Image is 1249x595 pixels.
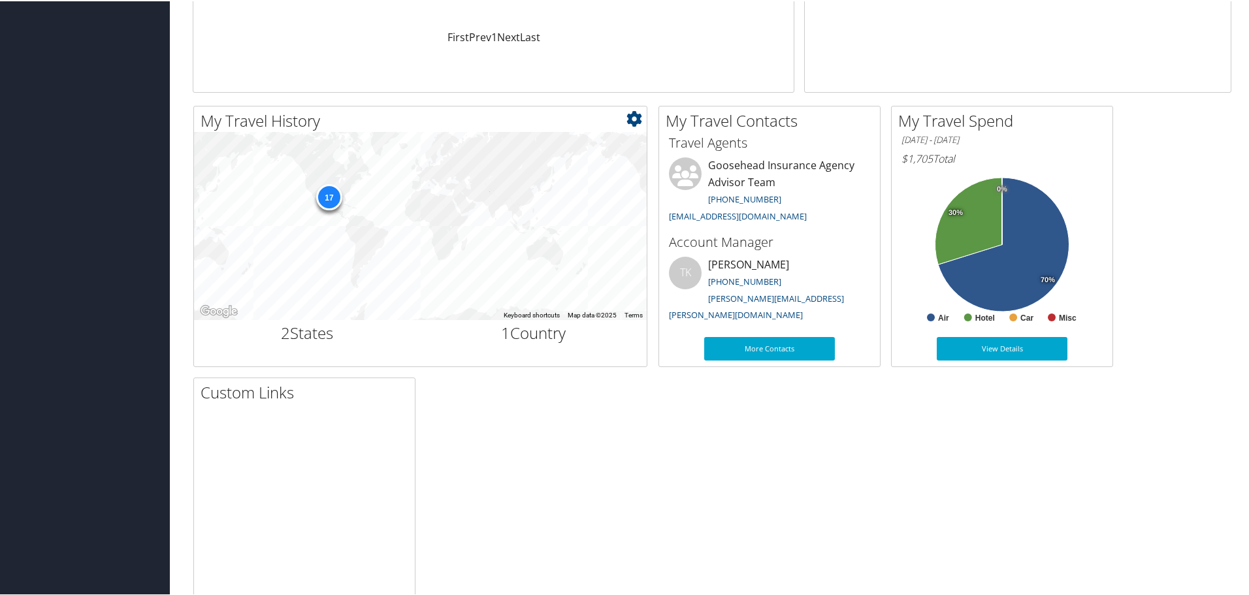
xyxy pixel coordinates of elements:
a: Prev [469,29,491,43]
a: 1 [491,29,497,43]
div: 17 [316,183,342,209]
a: [PERSON_NAME][EMAIL_ADDRESS][PERSON_NAME][DOMAIN_NAME] [669,291,844,320]
a: Last [520,29,540,43]
span: 2 [281,321,290,342]
h3: Travel Agents [669,133,870,151]
tspan: 30% [949,208,963,216]
h2: States [204,321,411,343]
span: 1 [501,321,510,342]
span: $1,705 [901,150,933,165]
text: Misc [1059,312,1077,321]
text: Hotel [975,312,995,321]
a: First [447,29,469,43]
h2: My Travel Spend [898,108,1112,131]
h2: My Travel Contacts [666,108,880,131]
a: Open this area in Google Maps (opens a new window) [197,302,240,319]
a: [EMAIL_ADDRESS][DOMAIN_NAME] [669,209,807,221]
text: Air [938,312,949,321]
a: View Details [937,336,1067,359]
tspan: 0% [997,184,1007,192]
a: Next [497,29,520,43]
span: Map data ©2025 [568,310,617,317]
h2: Country [430,321,638,343]
a: [PHONE_NUMBER] [708,192,781,204]
li: [PERSON_NAME] [662,255,877,325]
li: Goosehead Insurance Agency Advisor Team [662,156,877,226]
img: Google [197,302,240,319]
a: [PHONE_NUMBER] [708,274,781,286]
button: Keyboard shortcuts [504,310,560,319]
a: More Contacts [704,336,835,359]
a: Terms (opens in new tab) [624,310,643,317]
h6: [DATE] - [DATE] [901,133,1103,145]
tspan: 70% [1041,275,1055,283]
div: TK [669,255,702,288]
h3: Account Manager [669,232,870,250]
h6: Total [901,150,1103,165]
h2: My Travel History [201,108,647,131]
h2: Custom Links [201,380,415,402]
text: Car [1020,312,1033,321]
